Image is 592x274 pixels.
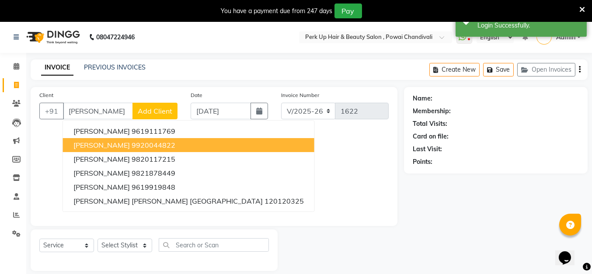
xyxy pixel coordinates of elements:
[413,145,442,154] div: Last Visit:
[132,155,175,163] ngb-highlight: 9820117215
[73,183,130,191] span: [PERSON_NAME]
[334,3,362,18] button: Pay
[39,103,64,119] button: +91
[556,33,575,42] span: Admin
[63,103,133,119] input: Search by Name/Mobile/Email/Code
[191,91,202,99] label: Date
[413,119,447,128] div: Total Visits:
[517,63,575,76] button: Open Invoices
[39,130,389,217] span: Select & add items from the list below
[41,60,73,76] a: INVOICE
[483,63,514,76] button: Save
[73,127,130,135] span: [PERSON_NAME]
[132,169,175,177] ngb-highlight: 9821878449
[73,155,130,163] span: [PERSON_NAME]
[39,91,53,99] label: Client
[281,91,319,99] label: Invoice Number
[477,21,580,30] div: Login Successfully.
[265,197,304,205] ngb-highlight: 120120325
[73,169,130,177] span: [PERSON_NAME]
[73,141,130,149] span: [PERSON_NAME]
[132,103,178,119] button: Add Client
[132,141,175,149] ngb-highlight: 9920044822
[413,107,451,116] div: Membership:
[138,107,172,115] span: Add Client
[22,25,82,49] img: logo
[159,238,269,252] input: Search or Scan
[221,7,333,16] div: You have a payment due from 247 days
[84,63,146,71] a: PREVIOUS INVOICES
[413,94,432,103] div: Name:
[132,127,175,135] ngb-highlight: 9619111769
[413,157,432,166] div: Points:
[96,25,135,49] b: 08047224946
[413,132,449,141] div: Card on file:
[555,239,583,265] iframe: chat widget
[536,29,552,45] img: Admin
[132,183,175,191] ngb-highlight: 9619919848
[73,197,263,205] span: [PERSON_NAME] [PERSON_NAME] [GEOGRAPHIC_DATA]
[429,63,480,76] button: Create New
